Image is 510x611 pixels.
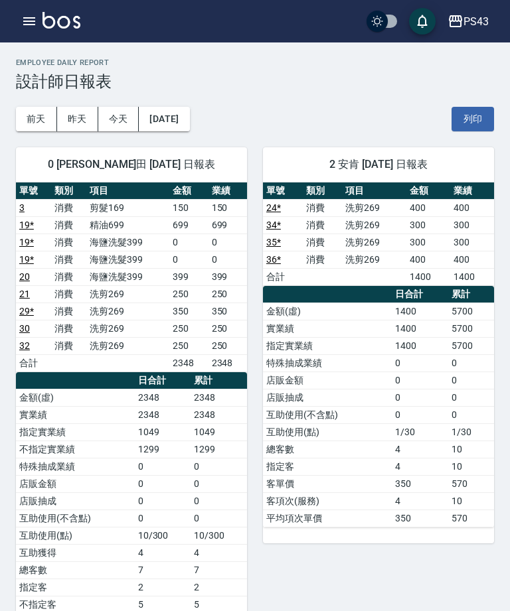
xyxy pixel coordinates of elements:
[16,561,135,578] td: 總客數
[392,475,448,492] td: 350
[169,199,208,216] td: 150
[86,234,169,251] td: 海鹽洗髮399
[392,509,448,527] td: 350
[16,354,51,372] td: 合計
[448,389,494,406] td: 0
[209,182,247,200] th: 業績
[452,107,494,131] button: 列印
[86,320,169,337] td: 洗剪269
[169,268,208,285] td: 399
[191,544,247,561] td: 4
[263,458,392,475] td: 指定客
[86,268,169,285] td: 海鹽洗髮399
[16,578,135,596] td: 指定客
[209,354,247,372] td: 2348
[450,234,494,251] td: 300
[406,216,450,234] td: 300
[135,509,191,527] td: 0
[263,182,494,286] table: a dense table
[263,372,392,389] td: 店販金額
[98,107,139,131] button: 今天
[19,271,30,282] a: 20
[86,285,169,303] td: 洗剪269
[392,458,448,475] td: 4
[135,544,191,561] td: 4
[209,199,247,216] td: 150
[342,216,406,234] td: 洗剪269
[191,458,247,475] td: 0
[135,423,191,441] td: 1049
[209,251,247,268] td: 0
[16,72,494,91] h3: 設計師日報表
[406,182,450,200] th: 金額
[169,320,208,337] td: 250
[191,441,247,458] td: 1299
[392,337,448,354] td: 1400
[139,107,189,131] button: [DATE]
[464,13,489,30] div: PS43
[135,561,191,578] td: 7
[51,199,86,216] td: 消費
[263,423,392,441] td: 互助使用(點)
[303,251,343,268] td: 消費
[51,285,86,303] td: 消費
[342,182,406,200] th: 項目
[16,406,135,423] td: 實業績
[191,423,247,441] td: 1049
[209,285,247,303] td: 250
[263,406,392,423] td: 互助使用(不含點)
[392,303,448,320] td: 1400
[450,199,494,216] td: 400
[406,199,450,216] td: 400
[86,199,169,216] td: 剪髮169
[135,372,191,389] th: 日合計
[342,251,406,268] td: 洗剪269
[392,389,448,406] td: 0
[135,441,191,458] td: 1299
[209,216,247,234] td: 699
[342,234,406,251] td: 洗剪269
[86,303,169,320] td: 洗剪269
[406,251,450,268] td: 400
[32,158,231,171] span: 0 [PERSON_NAME]田 [DATE] 日報表
[16,441,135,458] td: 不指定實業績
[448,441,494,458] td: 10
[135,389,191,406] td: 2348
[51,268,86,285] td: 消費
[392,286,448,303] th: 日合計
[191,389,247,406] td: 2348
[16,182,51,200] th: 單號
[263,441,392,458] td: 總客數
[86,251,169,268] td: 海鹽洗髮399
[16,58,494,67] h2: Employee Daily Report
[191,492,247,509] td: 0
[450,268,494,285] td: 1400
[448,320,494,337] td: 5700
[450,182,494,200] th: 業績
[191,406,247,423] td: 2348
[448,354,494,372] td: 0
[51,234,86,251] td: 消費
[16,458,135,475] td: 特殊抽成業績
[448,303,494,320] td: 5700
[263,475,392,492] td: 客單價
[19,289,30,299] a: 21
[442,8,494,35] button: PS43
[209,303,247,320] td: 350
[392,441,448,458] td: 4
[191,475,247,492] td: 0
[51,182,86,200] th: 類別
[51,337,86,354] td: 消費
[16,475,135,492] td: 店販金額
[16,389,135,406] td: 金額(虛)
[135,406,191,423] td: 2348
[169,216,208,234] td: 699
[448,423,494,441] td: 1/30
[191,561,247,578] td: 7
[448,492,494,509] td: 10
[279,158,478,171] span: 2 安肯 [DATE] 日報表
[19,340,30,351] a: 32
[191,527,247,544] td: 10/300
[263,303,392,320] td: 金額(虛)
[86,337,169,354] td: 洗剪269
